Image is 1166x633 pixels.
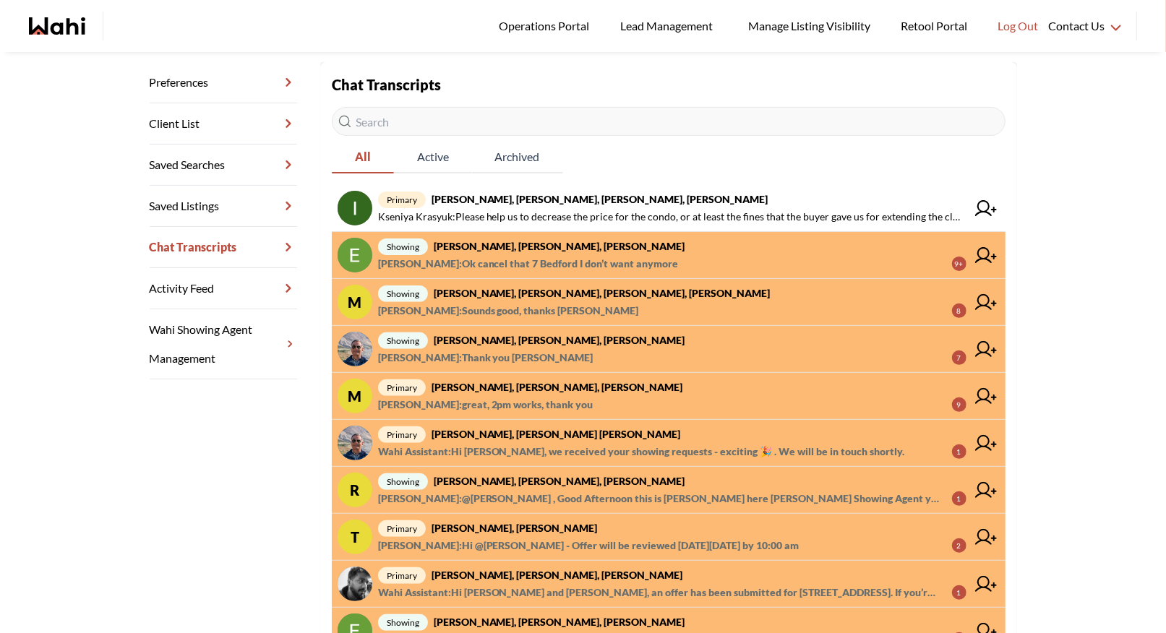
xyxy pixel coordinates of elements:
[332,467,1006,514] a: Rshowing[PERSON_NAME], [PERSON_NAME], [PERSON_NAME][PERSON_NAME]:@[PERSON_NAME] , Good Afternoon ...
[338,238,372,272] img: chat avatar
[394,142,472,173] button: Active
[338,332,372,366] img: chat avatar
[378,208,966,225] span: Kseniya Krasyuk : Please help us to decrease the price for the condo, or at least the fines that ...
[332,279,1006,326] a: Mshowing[PERSON_NAME], [PERSON_NAME], [PERSON_NAME], [PERSON_NAME][PERSON_NAME]:Sounds good, than...
[150,186,297,227] a: Saved Listings
[472,142,563,173] button: Archived
[432,381,683,393] strong: [PERSON_NAME], [PERSON_NAME], [PERSON_NAME]
[150,268,297,309] a: Activity Feed
[150,103,297,145] a: Client List
[378,191,426,208] span: primary
[998,17,1038,35] span: Log Out
[338,379,372,413] div: M
[499,17,594,35] span: Operations Portal
[952,303,966,318] div: 8
[472,142,563,172] span: Archived
[332,326,1006,373] a: showing[PERSON_NAME], [PERSON_NAME], [PERSON_NAME][PERSON_NAME]:Thank you [PERSON_NAME]7
[332,373,1006,420] a: Mprimary[PERSON_NAME], [PERSON_NAME], [PERSON_NAME][PERSON_NAME]:great, 2pm works, thank you9
[338,285,372,319] div: M
[332,107,1006,136] input: Search
[150,145,297,186] a: Saved Searches
[378,379,426,396] span: primary
[332,142,394,172] span: All
[378,332,428,349] span: showing
[378,537,800,554] span: [PERSON_NAME] : Hi @[PERSON_NAME] - Offer will be reviewed [DATE][DATE] by 10:00 am
[378,443,905,460] span: Wahi Assistant : Hi [PERSON_NAME], we received your showing requests - exciting 🎉 . We will be in...
[338,567,372,601] img: chat avatar
[150,62,297,103] a: Preferences
[434,475,685,487] strong: [PERSON_NAME], [PERSON_NAME], [PERSON_NAME]
[378,255,679,272] span: [PERSON_NAME] : Ok cancel that 7 Bedford I don’t want anymore
[378,614,428,631] span: showing
[434,240,685,252] strong: [PERSON_NAME], [PERSON_NAME], [PERSON_NAME]
[378,285,428,302] span: showing
[952,491,966,506] div: 1
[378,349,593,366] span: [PERSON_NAME] : Thank you [PERSON_NAME]
[434,616,685,628] strong: [PERSON_NAME], [PERSON_NAME], [PERSON_NAME]
[378,567,426,584] span: primary
[378,473,428,490] span: showing
[744,17,875,35] span: Manage Listing Visibility
[332,514,1006,561] a: Tprimary[PERSON_NAME], [PERSON_NAME][PERSON_NAME]:Hi @[PERSON_NAME] - Offer will be reviewed [DAT...
[378,520,426,537] span: primary
[338,426,372,460] img: chat avatar
[332,142,394,173] button: All
[432,569,683,581] strong: [PERSON_NAME], [PERSON_NAME], [PERSON_NAME]
[338,520,372,554] div: T
[332,185,1006,232] a: primary[PERSON_NAME], [PERSON_NAME], [PERSON_NAME], [PERSON_NAME]Kseniya Krasyuk:Please help us t...
[378,490,940,507] span: [PERSON_NAME] : @[PERSON_NAME] , Good Afternoon this is [PERSON_NAME] here [PERSON_NAME] Showing ...
[434,334,685,346] strong: [PERSON_NAME], [PERSON_NAME], [PERSON_NAME]
[338,473,372,507] div: R
[332,76,441,93] strong: Chat Transcripts
[901,17,972,35] span: Retool Portal
[432,193,768,205] strong: [PERSON_NAME], [PERSON_NAME], [PERSON_NAME], [PERSON_NAME]
[378,396,593,413] span: [PERSON_NAME] : great, 2pm works, thank you
[338,191,372,225] img: chat avatar
[952,257,966,271] div: 9+
[952,538,966,553] div: 2
[432,428,681,440] strong: [PERSON_NAME], [PERSON_NAME] [PERSON_NAME]
[378,302,639,319] span: [PERSON_NAME] : Sounds good, thanks [PERSON_NAME]
[432,522,598,534] strong: [PERSON_NAME], [PERSON_NAME]
[952,350,966,365] div: 7
[332,420,1006,467] a: primary[PERSON_NAME], [PERSON_NAME] [PERSON_NAME]Wahi Assistant:Hi [PERSON_NAME], we received you...
[29,17,85,35] a: Wahi homepage
[434,287,771,299] strong: [PERSON_NAME], [PERSON_NAME], [PERSON_NAME], [PERSON_NAME]
[150,227,297,268] a: Chat Transcripts
[952,585,966,600] div: 1
[952,444,966,459] div: 1
[332,561,1006,608] a: primary[PERSON_NAME], [PERSON_NAME], [PERSON_NAME]Wahi Assistant:Hi [PERSON_NAME] and [PERSON_NAM...
[620,17,718,35] span: Lead Management
[150,309,297,379] a: Wahi Showing Agent Management
[378,426,426,443] span: primary
[394,142,472,172] span: Active
[952,397,966,412] div: 9
[378,584,940,601] span: Wahi Assistant : Hi [PERSON_NAME] and [PERSON_NAME], an offer has been submitted for [STREET_ADDR...
[378,238,428,255] span: showing
[332,232,1006,279] a: showing[PERSON_NAME], [PERSON_NAME], [PERSON_NAME][PERSON_NAME]:Ok cancel that 7 Bedford I don’t ...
